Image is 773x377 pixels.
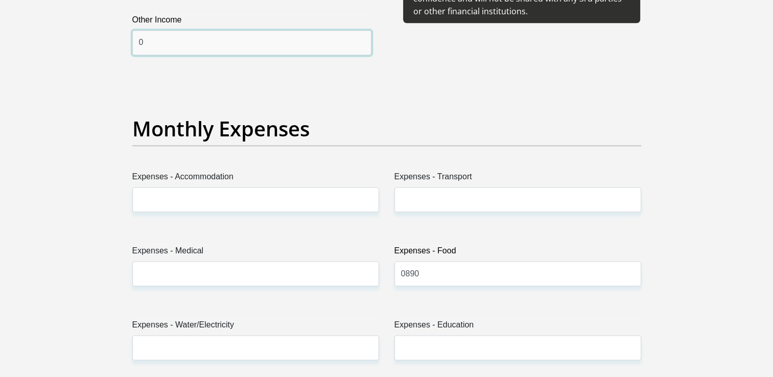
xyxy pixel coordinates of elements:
input: Expenses - Food [394,261,641,286]
label: Other Income [132,14,371,30]
input: Expenses - Transport [394,187,641,212]
label: Expenses - Education [394,319,641,335]
h2: Monthly Expenses [132,116,641,141]
label: Expenses - Medical [132,245,379,261]
input: Expenses - Education [394,335,641,360]
input: Other Income [132,30,371,55]
label: Expenses - Food [394,245,641,261]
input: Expenses - Medical [132,261,379,286]
input: Expenses - Water/Electricity [132,335,379,360]
label: Expenses - Water/Electricity [132,319,379,335]
input: Expenses - Accommodation [132,187,379,212]
label: Expenses - Accommodation [132,171,379,187]
label: Expenses - Transport [394,171,641,187]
